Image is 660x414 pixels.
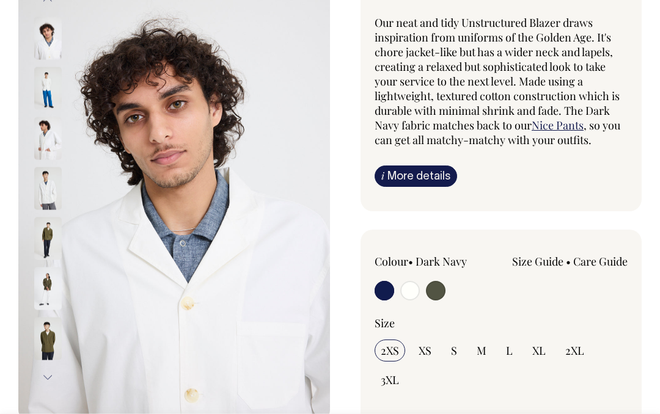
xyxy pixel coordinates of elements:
[526,340,552,361] input: XL
[375,15,620,133] span: Our neat and tidy Unstructured Blazer draws inspiration from uniforms of the Golden Age. It's cho...
[445,340,463,361] input: S
[34,318,62,360] img: olive
[34,17,62,60] img: off-white
[34,267,62,310] img: olive
[532,343,546,358] span: XL
[451,343,457,358] span: S
[375,165,457,187] a: iMore details
[38,364,57,391] button: Next
[34,67,62,110] img: off-white
[512,254,563,269] a: Size Guide
[506,343,513,358] span: L
[532,118,584,133] a: Nice Pants
[381,343,399,358] span: 2XS
[565,343,584,358] span: 2XL
[471,340,493,361] input: M
[408,254,413,269] span: •
[413,340,438,361] input: XS
[416,254,467,269] label: Dark Navy
[34,117,62,160] img: off-white
[375,254,476,269] div: Colour
[34,167,62,210] img: off-white
[500,340,519,361] input: L
[375,340,405,361] input: 2XS
[559,340,590,361] input: 2XL
[375,316,628,330] div: Size
[477,343,486,358] span: M
[381,169,384,182] span: i
[375,369,405,391] input: 3XL
[419,343,431,358] span: XS
[573,254,628,269] a: Care Guide
[566,254,571,269] span: •
[381,372,399,387] span: 3XL
[34,217,62,260] img: olive
[375,118,620,147] span: , so you can get all matchy-matchy with your outfits.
